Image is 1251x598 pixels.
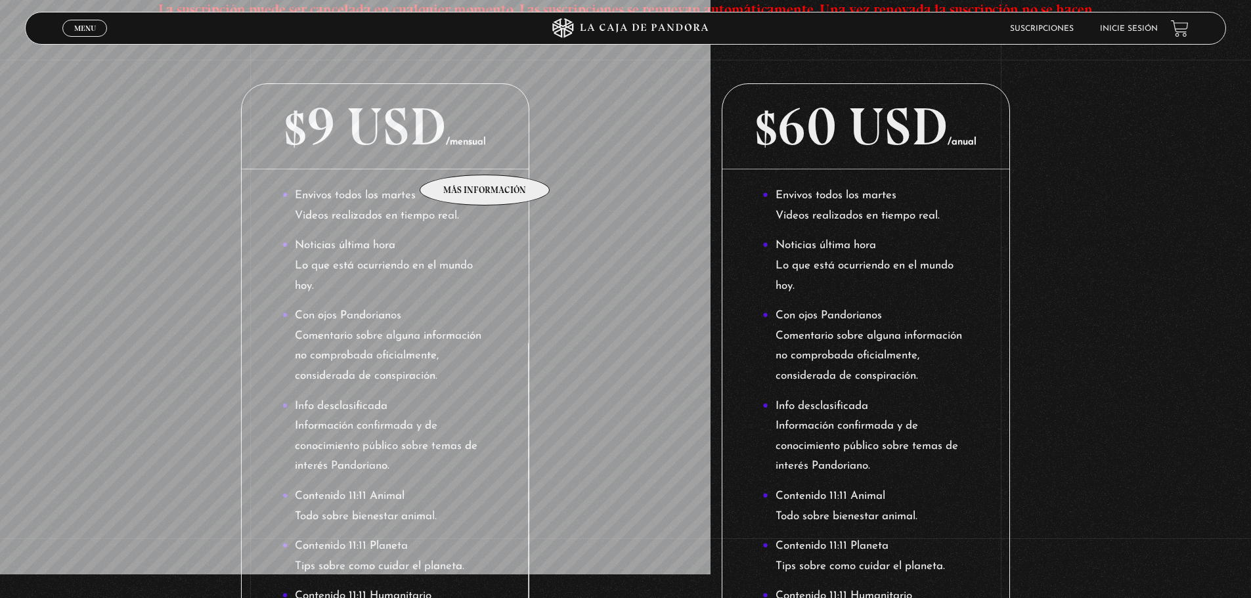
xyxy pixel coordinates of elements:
span: La suscripción puede ser cancelada en cualquier momento. Las suscripciones se renuevan automática... [158,1,1093,38]
li: Envivos todos los martes Videos realizados en tiempo real. [282,186,489,226]
span: /anual [948,137,977,147]
p: $60 USD [722,84,1009,169]
li: Contenido 11:11 Planeta Tips sobre como cuidar el planeta. [282,536,489,576]
li: Con ojos Pandorianos Comentario sobre alguna información no comprobada oficialmente, considerada ... [282,306,489,386]
li: Info desclasificada Información confirmada y de conocimiento público sobre temas de interés Pando... [762,396,969,477]
li: Contenido 11:11 Planeta Tips sobre como cuidar el planeta. [762,536,969,576]
li: Contenido 11:11 Animal Todo sobre bienestar animal. [762,486,969,526]
li: Noticias última hora Lo que está ocurriendo en el mundo hoy. [762,236,969,296]
span: /mensual [446,137,486,147]
span: Menu [74,24,96,32]
span: Cerrar [70,35,100,45]
a: View your shopping cart [1171,20,1189,37]
a: Inicie sesión [1100,25,1158,33]
li: Info desclasificada Información confirmada y de conocimiento público sobre temas de interés Pando... [282,396,489,477]
li: Contenido 11:11 Animal Todo sobre bienestar animal. [282,486,489,526]
p: $9 USD [242,84,529,169]
li: Con ojos Pandorianos Comentario sobre alguna información no comprobada oficialmente, considerada ... [762,306,969,386]
li: Noticias última hora Lo que está ocurriendo en el mundo hoy. [282,236,489,296]
a: Suscripciones [1010,25,1074,33]
li: Envivos todos los martes Videos realizados en tiempo real. [762,186,969,226]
